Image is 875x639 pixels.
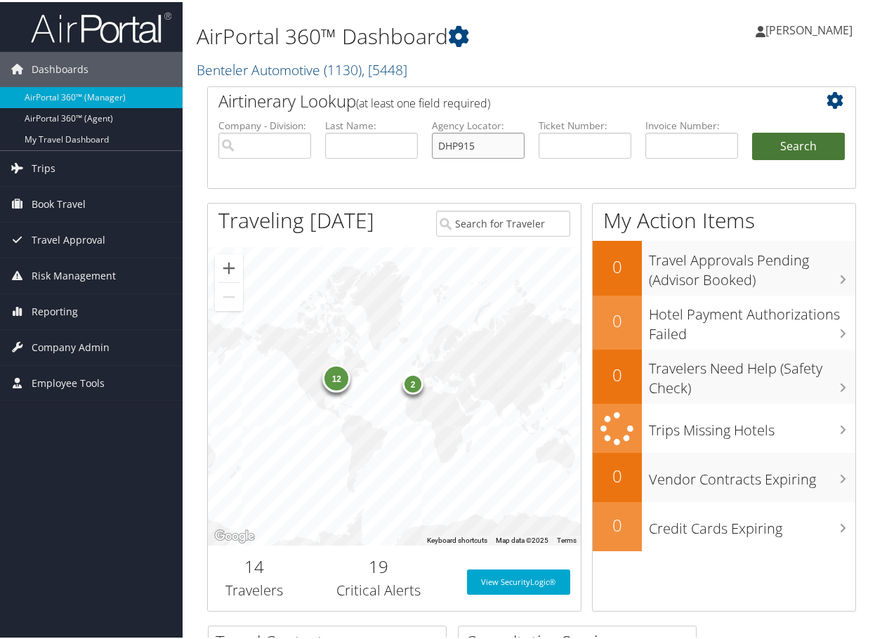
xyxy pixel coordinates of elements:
[218,87,791,111] h2: Airtinerary Lookup
[32,292,78,327] span: Reporting
[593,511,642,535] h2: 0
[323,362,351,390] div: 12
[215,252,243,280] button: Zoom in
[752,131,845,159] button: Search
[649,510,855,536] h3: Credit Cards Expiring
[593,253,642,277] h2: 0
[593,500,855,549] a: 0Credit Cards Expiring
[218,204,374,233] h1: Traveling [DATE]
[649,461,855,487] h3: Vendor Contracts Expiring
[402,371,423,393] div: 2
[539,117,631,131] label: Ticket Number:
[432,117,525,131] label: Agency Locator:
[593,348,855,402] a: 0Travelers Need Help (Safety Check)
[218,553,291,577] h2: 14
[197,20,643,49] h1: AirPortal 360™ Dashboard
[211,525,258,544] a: Open this area in Google Maps (opens a new window)
[32,50,88,85] span: Dashboards
[593,294,855,348] a: 0Hotel Payment Authorizations Failed
[32,149,55,184] span: Trips
[211,525,258,544] img: Google
[645,117,738,131] label: Invoice Number:
[496,534,548,542] span: Map data ©2025
[31,9,171,42] img: airportal-logo.png
[312,553,446,577] h2: 19
[593,361,642,385] h2: 0
[756,7,867,49] a: [PERSON_NAME]
[362,58,407,77] span: , [ 5448 ]
[312,579,446,598] h3: Critical Alerts
[197,58,407,77] a: Benteler Automotive
[218,579,291,598] h3: Travelers
[593,239,855,293] a: 0Travel Approvals Pending (Advisor Booked)
[436,209,570,235] input: Search for Traveler
[649,242,855,288] h3: Travel Approvals Pending (Advisor Booked)
[593,451,855,500] a: 0Vendor Contracts Expiring
[593,402,855,452] a: Trips Missing Hotels
[649,350,855,396] h3: Travelers Need Help (Safety Check)
[593,307,642,331] h2: 0
[593,462,642,486] h2: 0
[32,256,116,291] span: Risk Management
[557,534,577,542] a: Terms (opens in new tab)
[32,220,105,256] span: Travel Approval
[32,364,105,399] span: Employee Tools
[649,296,855,342] h3: Hotel Payment Authorizations Failed
[32,185,86,220] span: Book Travel
[649,411,855,438] h3: Trips Missing Hotels
[356,93,490,109] span: (at least one field required)
[32,328,110,363] span: Company Admin
[593,204,855,233] h1: My Action Items
[765,20,853,36] span: [PERSON_NAME]
[215,281,243,309] button: Zoom out
[325,117,418,131] label: Last Name:
[324,58,362,77] span: ( 1130 )
[467,567,570,593] a: View SecurityLogic®
[218,117,311,131] label: Company - Division:
[427,534,487,544] button: Keyboard shortcuts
